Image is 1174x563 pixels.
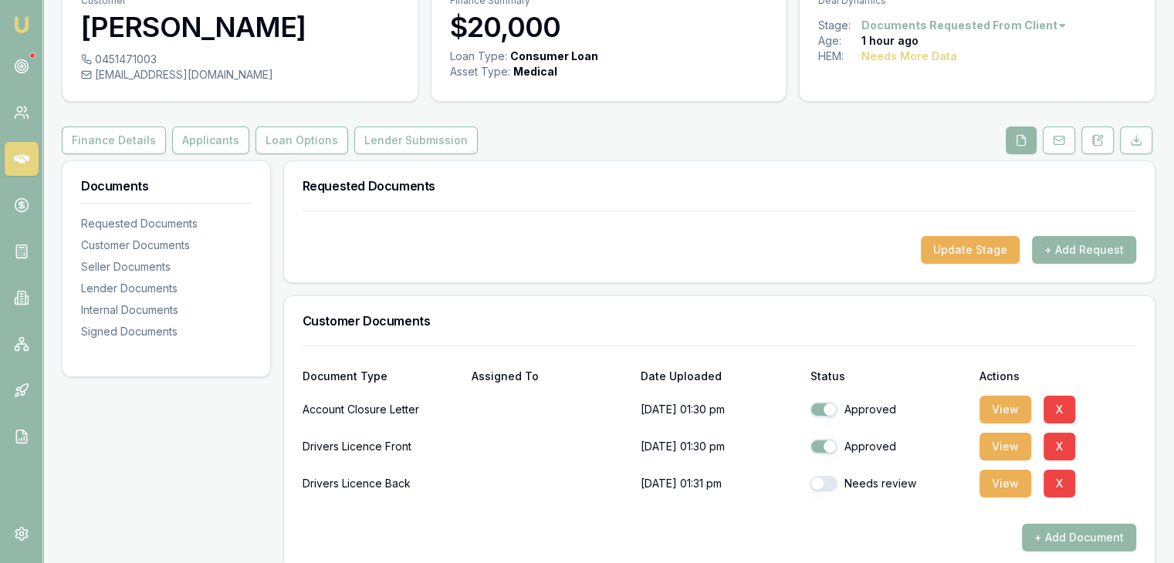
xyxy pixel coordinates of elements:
[979,371,1136,382] div: Actions
[81,216,252,231] div: Requested Documents
[921,236,1020,264] button: Update Stage
[81,324,252,339] div: Signed Documents
[1032,236,1136,264] button: + Add Request
[303,431,459,462] div: Drivers Licence Front
[252,126,351,154] a: Loan Options
[818,33,861,49] div: Age:
[979,433,1031,460] button: View
[81,52,399,67] div: 0451471003
[81,281,252,296] div: Lender Documents
[354,126,478,154] button: Lender Submission
[81,259,252,275] div: Seller Documents
[510,49,598,64] div: Consumer Loan
[303,315,1136,327] h3: Customer Documents
[861,33,919,49] div: 1 hour ago
[450,12,768,42] h3: $20,000
[81,180,252,192] h3: Documents
[450,64,510,79] div: Asset Type :
[81,12,399,42] h3: [PERSON_NAME]
[62,126,166,154] button: Finance Details
[1044,470,1075,497] button: X
[810,371,966,382] div: Status
[810,402,966,417] div: Approved
[303,371,459,382] div: Document Type
[818,49,861,64] div: HEM:
[818,18,861,33] div: Stage:
[641,371,797,382] div: Date Uploaded
[1022,524,1136,551] button: + Add Document
[1044,433,1075,460] button: X
[351,126,481,154] a: Lender Submission
[641,468,797,499] p: [DATE] 01:31 pm
[979,396,1031,423] button: View
[641,431,797,462] p: [DATE] 01:30 pm
[172,126,249,154] button: Applicants
[62,126,169,154] a: Finance Details
[255,126,348,154] button: Loan Options
[169,126,252,154] a: Applicants
[303,468,459,499] div: Drivers Licence Back
[513,64,557,79] div: Medical
[810,439,966,454] div: Approved
[12,15,31,34] img: emu-icon-u.png
[81,302,252,318] div: Internal Documents
[81,238,252,253] div: Customer Documents
[303,394,459,425] div: Account Closure Letter
[861,49,957,64] div: Needs More Data
[450,49,507,64] div: Loan Type:
[810,476,966,491] div: Needs review
[641,394,797,425] p: [DATE] 01:30 pm
[472,371,628,382] div: Assigned To
[303,180,1136,192] h3: Requested Documents
[861,18,1067,33] button: Documents Requested From Client
[1044,396,1075,423] button: X
[81,67,399,83] div: [EMAIL_ADDRESS][DOMAIN_NAME]
[979,470,1031,497] button: View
